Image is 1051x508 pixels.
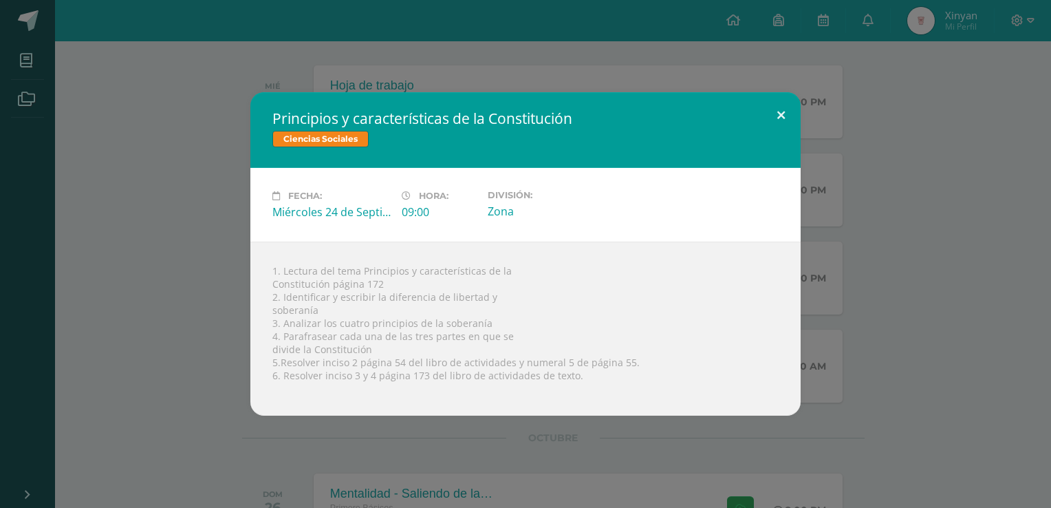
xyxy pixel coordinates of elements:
button: Close (Esc) [761,92,801,139]
span: Hora: [419,191,448,201]
div: 09:00 [402,204,477,220]
label: División: [488,190,606,200]
h2: Principios y características de la Constitución [272,109,779,128]
span: Ciencias Sociales [272,131,369,147]
div: 1. Lectura del tema Principios y características de la Constitución página 172 2. Identificar y e... [250,242,801,416]
div: Zona [488,204,606,219]
div: Miércoles 24 de Septiembre [272,204,391,220]
span: Fecha: [288,191,322,201]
